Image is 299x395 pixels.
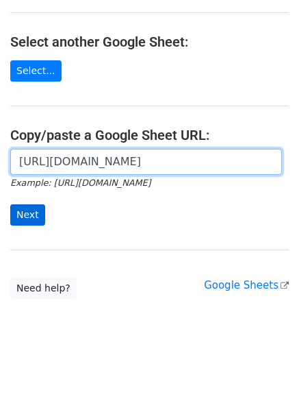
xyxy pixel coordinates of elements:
input: Paste your Google Sheet URL here [10,149,282,175]
h4: Copy/paste a Google Sheet URL: [10,127,289,143]
input: Next [10,204,45,226]
h4: Select another Google Sheet: [10,34,289,50]
small: Example: [URL][DOMAIN_NAME] [10,178,151,188]
a: Select... [10,60,62,82]
a: Google Sheets [204,279,289,291]
iframe: Chat Widget [231,329,299,395]
a: Need help? [10,278,77,299]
